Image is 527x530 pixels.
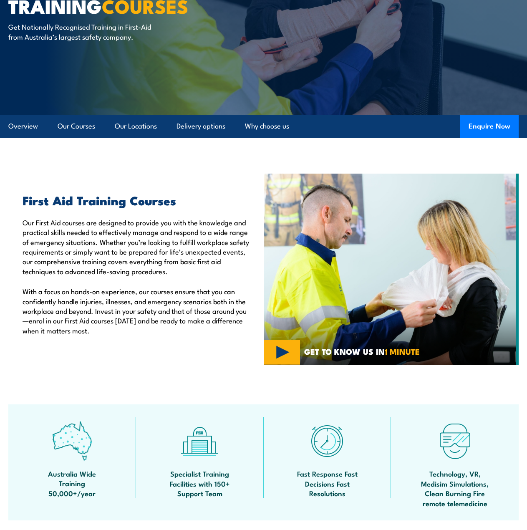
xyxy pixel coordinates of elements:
strong: 1 MINUTE [385,345,420,357]
span: Specialist Training Facilities with 150+ Support Team [162,469,237,498]
a: Our Courses [58,115,95,137]
img: fast-icon [308,421,347,461]
a: Delivery options [177,115,225,137]
button: Enquire Now [460,115,519,138]
img: tech-icon [435,421,475,461]
span: GET TO KNOW US IN [304,348,420,355]
img: facilities-icon [180,421,219,461]
img: auswide-icon [52,421,92,461]
a: Overview [8,115,38,137]
h2: First Aid Training Courses [23,194,251,205]
a: Why choose us [245,115,289,137]
img: Fire & Safety Australia deliver Health and Safety Representatives Training Courses – HSR Training [264,174,519,365]
p: With a focus on hands-on experience, our courses ensure that you can confidently handle injuries,... [23,286,251,335]
span: Technology, VR, Medisim Simulations, Clean Burning Fire remote telemedicine [417,469,492,508]
span: Australia Wide Training 50,000+/year [35,469,110,498]
p: Get Nationally Recognised Training in First-Aid from Australia’s largest safety company. [8,22,161,41]
a: Our Locations [115,115,157,137]
p: Our First Aid courses are designed to provide you with the knowledge and practical skills needed ... [23,217,251,276]
span: Fast Response Fast Decisions Fast Resolutions [290,469,365,498]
